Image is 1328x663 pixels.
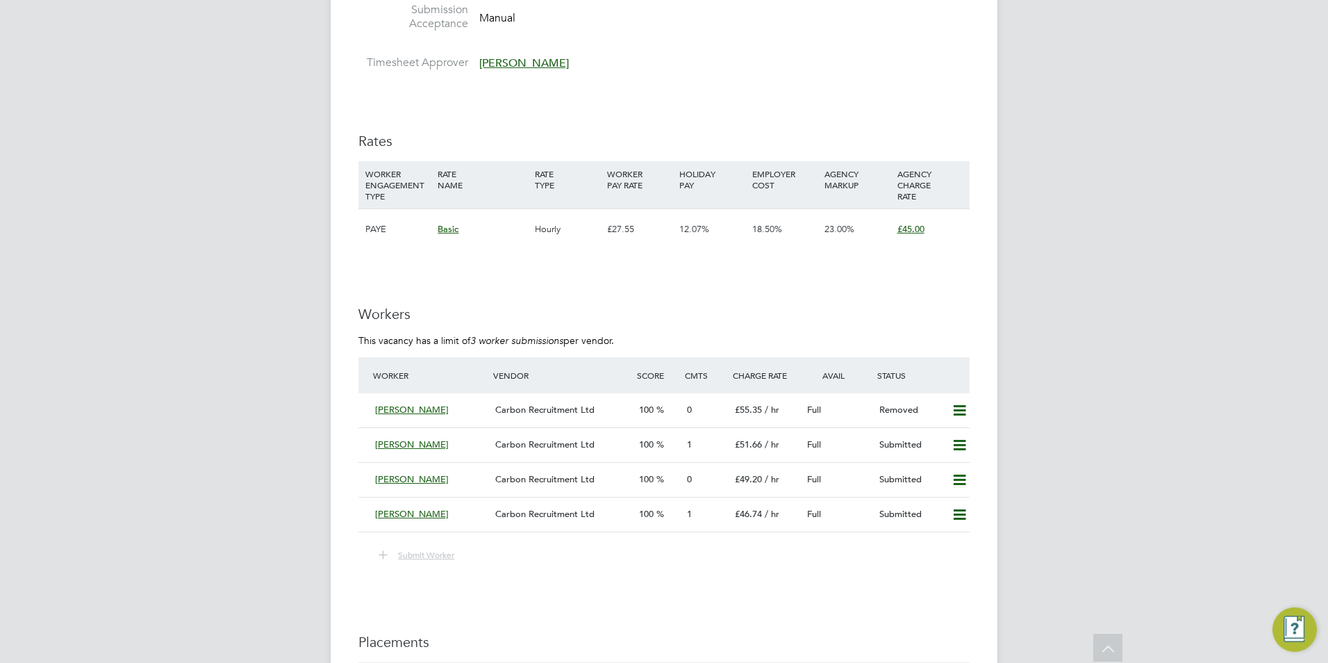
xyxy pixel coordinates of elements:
[375,508,449,520] span: [PERSON_NAME]
[735,508,762,520] span: £46.74
[362,161,434,208] div: WORKER ENGAGEMENT TYPE
[495,404,595,416] span: Carbon Recruitment Ltd
[874,468,946,491] div: Submitted
[894,161,966,208] div: AGENCY CHARGE RATE
[604,209,676,249] div: £27.55
[752,223,782,235] span: 18.50%
[807,508,821,520] span: Full
[874,363,970,388] div: Status
[765,473,779,485] span: / hr
[604,161,676,197] div: WORKER PAY RATE
[765,404,779,416] span: / hr
[807,404,821,416] span: Full
[681,363,729,388] div: Cmts
[687,439,692,450] span: 1
[375,404,449,416] span: [PERSON_NAME]
[434,161,531,197] div: RATE NAME
[358,132,970,150] h3: Rates
[821,161,893,197] div: AGENCY MARKUP
[398,549,454,560] span: Submit Worker
[765,439,779,450] span: / hr
[370,363,490,388] div: Worker
[639,439,654,450] span: 100
[687,404,692,416] span: 0
[479,56,569,70] span: [PERSON_NAME]
[802,363,874,388] div: Avail
[676,161,748,197] div: HOLIDAY PAY
[874,434,946,457] div: Submitted
[735,439,762,450] span: £51.66
[874,399,946,422] div: Removed
[729,363,802,388] div: Charge Rate
[362,209,434,249] div: PAYE
[358,305,970,323] h3: Workers
[479,10,515,24] span: Manual
[735,473,762,485] span: £49.20
[735,404,762,416] span: £55.35
[495,439,595,450] span: Carbon Recruitment Ltd
[531,209,604,249] div: Hourly
[639,508,654,520] span: 100
[807,439,821,450] span: Full
[495,508,595,520] span: Carbon Recruitment Ltd
[765,508,779,520] span: / hr
[438,223,458,235] span: Basic
[531,161,604,197] div: RATE TYPE
[490,363,633,388] div: Vendor
[358,56,468,70] label: Timesheet Approver
[824,223,854,235] span: 23.00%
[807,473,821,485] span: Full
[639,404,654,416] span: 100
[369,546,465,564] button: Submit Worker
[375,439,449,450] span: [PERSON_NAME]
[874,503,946,526] div: Submitted
[897,223,924,235] span: £45.00
[687,473,692,485] span: 0
[495,473,595,485] span: Carbon Recruitment Ltd
[470,334,563,347] em: 3 worker submissions
[358,3,468,32] label: Submission Acceptance
[749,161,821,197] div: EMPLOYER COST
[1272,607,1317,652] button: Engage Resource Center
[358,633,970,651] h3: Placements
[375,473,449,485] span: [PERSON_NAME]
[639,473,654,485] span: 100
[358,334,970,347] p: This vacancy has a limit of per vendor.
[633,363,681,388] div: Score
[687,508,692,520] span: 1
[679,223,709,235] span: 12.07%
